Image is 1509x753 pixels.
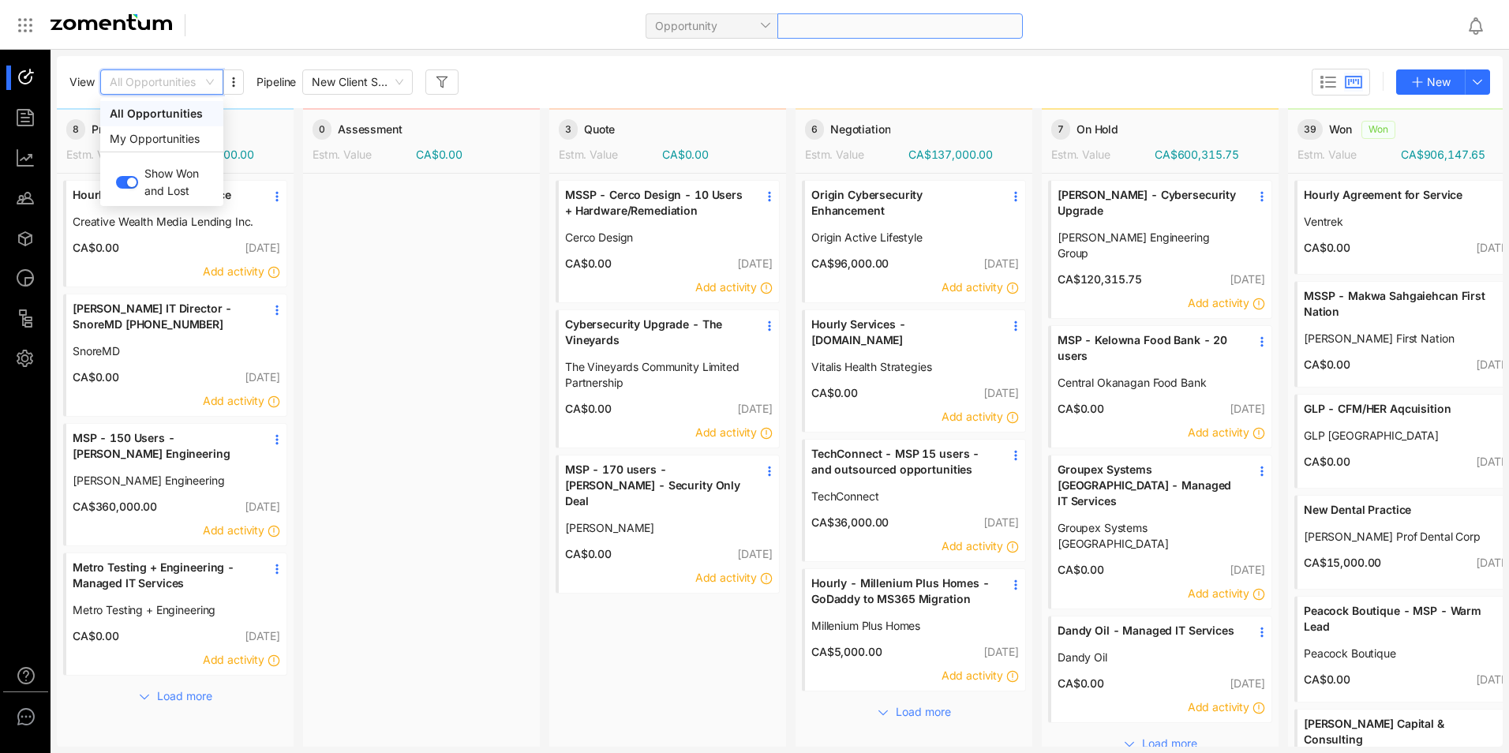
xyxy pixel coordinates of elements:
span: [PERSON_NAME] Engineering [73,473,254,489]
span: CA$0.00 [662,147,709,163]
span: Estm. Value [805,148,863,161]
span: CA$0.00 [66,628,119,644]
span: CA$36,000.00 [805,515,889,530]
a: Dandy Oil [1058,650,1239,665]
div: All Opportunities [100,101,223,126]
span: 0 [313,119,331,140]
span: Hourly Services - [DOMAIN_NAME] [811,317,993,348]
span: [DATE] [983,645,1019,658]
span: GLP - CFM/HER Aqcuisition [1304,401,1485,417]
span: [DATE] [983,386,1019,399]
span: SnoreMD [73,343,254,359]
button: Show Won and Lost [116,176,138,189]
span: [DATE] [245,370,280,384]
a: MSP - Kelowna Food Bank - 20 users [1058,332,1239,375]
span: [DATE] [1230,402,1265,415]
span: TechConnect - MSP 15 users - and outsourced opportunities [811,446,993,478]
span: [DATE] [983,515,1019,529]
span: MSSP - Cerco Design - 10 Users + Hardware/Remediation [565,187,747,219]
div: Groupex Systems [GEOGRAPHIC_DATA] - Managed IT ServicesGroupex Systems [GEOGRAPHIC_DATA]CA$0.00[D... [1048,455,1272,609]
a: New Dental Practice [1304,502,1485,529]
div: All Opportunities [110,105,214,122]
span: Add activity [695,280,757,294]
div: Hourly Agreement for ServiceCreative Wealth Media Lending Inc.CA$0.00[DATE]Add activity [63,180,287,287]
span: Dandy Oil - Managed IT Services [1058,623,1239,639]
span: Estm. Value [313,148,371,161]
span: Add activity [942,410,1003,423]
span: Add activity [203,653,264,666]
a: The Vineyards Community Limited Partnership [565,359,747,391]
span: Hourly Agreement for Service [73,187,254,203]
span: Add activity [942,280,1003,294]
span: [DATE] [1230,272,1265,286]
span: 7 [1051,119,1070,140]
span: Groupex Systems [GEOGRAPHIC_DATA] - Managed IT Services [1058,462,1239,509]
span: Estm. Value [66,148,125,161]
a: MSP - 150 Users - [PERSON_NAME] Engineering [73,430,254,473]
span: Add activity [942,539,1003,553]
span: CA$360,000.00 [66,499,157,515]
span: CA$0.00 [416,147,462,163]
div: MSP - 170 users - [PERSON_NAME] - Security Only Deal[PERSON_NAME]CA$0.00[DATE]Add activity [556,455,780,594]
a: Cerco Design [565,230,747,245]
span: CA$15,000.00 [1297,555,1381,571]
span: Add activity [1188,700,1249,714]
a: Origin Cybersecurity Enhancement [811,187,993,230]
a: Hourly Agreement for Service [73,187,254,214]
span: CA$906,147.65 [1401,147,1485,163]
span: [PERSON_NAME] - Cybersecurity Upgrade [1058,187,1239,219]
span: [DATE] [245,500,280,513]
span: CA$0.00 [1297,357,1350,373]
a: TechConnect - MSP 15 users - and outsourced opportunities [811,446,993,489]
span: Add activity [203,264,264,278]
span: 6 [805,119,824,140]
div: My Opportunities [110,130,214,148]
span: Hourly - Millenium Plus Homes - GoDaddy to MS365 Migration [811,575,993,607]
span: CA$0.00 [1051,401,1104,417]
a: Metro Testing + Engineering [73,602,254,618]
span: CA$0.00 [1297,454,1350,470]
button: Load more [123,682,227,707]
span: Negotiation [830,122,890,137]
div: My Opportunities [100,126,223,152]
a: MSP - 170 users - [PERSON_NAME] - Security Only Deal [565,462,747,520]
a: GLP [GEOGRAPHIC_DATA] [1304,428,1485,444]
span: Won [1361,121,1395,139]
span: Quote [584,122,615,137]
span: CA$5,000.00 [805,644,882,660]
img: Zomentum Logo [51,14,172,30]
div: Origin Cybersecurity EnhancementOrigin Active LifestyleCA$96,000.00[DATE]Add activity [802,180,1026,303]
span: Add activity [1188,425,1249,439]
span: CA$0.00 [805,385,858,401]
span: Add activity [203,394,264,407]
span: Estm. Value [1297,148,1356,161]
span: CA$0.00 [1297,672,1350,687]
a: [PERSON_NAME] First Nation [1304,331,1485,347]
span: TechConnect [811,489,993,504]
span: MSP - 150 Users - [PERSON_NAME] Engineering [73,430,254,462]
div: MSP - Kelowna Food Bank - 20 usersCentral Okanagan Food BankCA$0.00[DATE]Add activity [1048,325,1272,448]
a: [PERSON_NAME] Prof Dental Corp [1304,529,1485,545]
span: Peacock Boutique [1304,646,1485,661]
a: Vitalis Health Strategies [811,359,993,375]
div: [PERSON_NAME] - Cybersecurity Upgrade[PERSON_NAME] Engineering GroupCA$120,315.75[DATE]Add activity [1048,180,1272,319]
span: Add activity [203,523,264,537]
span: View [69,74,94,90]
div: TechConnect - MSP 15 users - and outsourced opportunitiesTechConnectCA$36,000.00[DATE]Add activity [802,439,1026,562]
span: [DATE] [737,257,773,270]
span: Millenium Plus Homes [811,618,993,634]
span: CA$0.00 [1051,676,1104,691]
span: [PERSON_NAME] [565,520,747,536]
a: Central Okanagan Food Bank [1058,375,1239,391]
span: Metro Testing + Engineering - Managed IT Services [73,560,254,591]
div: MSP - 150 Users - [PERSON_NAME] Engineering[PERSON_NAME] EngineeringCA$360,000.00[DATE]Add activity [63,423,287,546]
span: CA$0.00 [66,240,119,256]
span: CA$96,000.00 [805,256,889,272]
span: CA$0.00 [1297,240,1350,256]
